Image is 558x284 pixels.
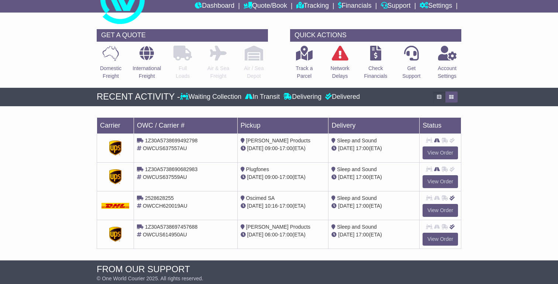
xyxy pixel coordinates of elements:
p: Network Delays [331,65,349,80]
span: [DATE] [247,203,263,209]
img: DHL.png [101,203,129,209]
a: View Order [423,146,458,159]
span: [PERSON_NAME] Products [246,138,310,143]
div: (ETA) [331,231,416,239]
a: DomesticFreight [100,45,122,84]
td: Status [420,117,461,134]
p: Air & Sea Freight [207,65,229,80]
p: Account Settings [438,65,457,80]
span: Plugfones [246,166,269,172]
span: [PERSON_NAME] Products [246,224,310,230]
a: AccountSettings [437,45,457,84]
span: Sleep and Sound [337,195,376,201]
div: GET A QUOTE [97,29,268,42]
span: 1Z30A5738697457688 [145,224,197,230]
a: View Order [423,233,458,246]
span: © One World Courier 2025. All rights reserved. [97,276,203,281]
div: - (ETA) [241,173,325,181]
img: GetCarrierServiceDarkLogo [109,227,122,242]
span: OWCUS637557AU [143,145,187,151]
a: Track aParcel [295,45,313,84]
div: Waiting Collection [180,93,243,101]
span: OWCCH620019AU [143,203,187,209]
div: (ETA) [331,202,416,210]
div: QUICK ACTIONS [290,29,461,42]
td: Delivery [328,117,420,134]
img: GetCarrierServiceDarkLogo [109,141,122,155]
span: 17:00 [279,203,292,209]
a: CheckFinancials [364,45,387,84]
div: FROM OUR SUPPORT [97,264,461,275]
span: [DATE] [338,145,354,151]
span: 17:00 [356,145,369,151]
span: [DATE] [338,174,354,180]
span: 17:00 [279,174,292,180]
td: Carrier [97,117,134,134]
span: 09:00 [265,145,278,151]
div: (ETA) [331,173,416,181]
div: - (ETA) [241,202,325,210]
span: Sleep and Sound [337,138,376,143]
span: 17:00 [356,232,369,238]
div: - (ETA) [241,145,325,152]
p: Domestic Freight [100,65,121,80]
div: (ETA) [331,145,416,152]
span: 1Z30A5738699492798 [145,138,197,143]
span: 17:00 [356,174,369,180]
div: In Transit [243,93,282,101]
span: 1Z30A5738690682983 [145,166,197,172]
a: InternationalFreight [132,45,161,84]
div: RECENT ACTIVITY - [97,91,180,102]
span: 17:00 [356,203,369,209]
span: OWCUS614950AU [143,232,187,238]
span: Sleep and Sound [337,224,376,230]
a: View Order [423,175,458,188]
p: Full Loads [173,65,192,80]
span: 09:00 [265,174,278,180]
p: Air / Sea Depot [244,65,264,80]
span: Sleep and Sound [337,166,376,172]
td: Pickup [237,117,328,134]
a: NetworkDelays [330,45,350,84]
a: GetSupport [402,45,421,84]
span: OWCUS637559AU [143,174,187,180]
td: OWC / Carrier # [134,117,238,134]
p: Track a Parcel [296,65,313,80]
span: [DATE] [247,232,263,238]
span: [DATE] [338,232,354,238]
span: 10:16 [265,203,278,209]
div: Delivered [323,93,360,101]
span: [DATE] [247,145,263,151]
p: Get Support [402,65,420,80]
span: [DATE] [247,174,263,180]
span: 2528628255 [145,195,174,201]
p: Check Financials [364,65,387,80]
span: 17:00 [279,232,292,238]
div: - (ETA) [241,231,325,239]
img: GetCarrierServiceDarkLogo [109,169,122,184]
span: 17:00 [279,145,292,151]
span: Oscimed SA [246,195,275,201]
span: 06:00 [265,232,278,238]
div: Delivering [282,93,323,101]
a: View Order [423,204,458,217]
span: [DATE] [338,203,354,209]
p: International Freight [132,65,161,80]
